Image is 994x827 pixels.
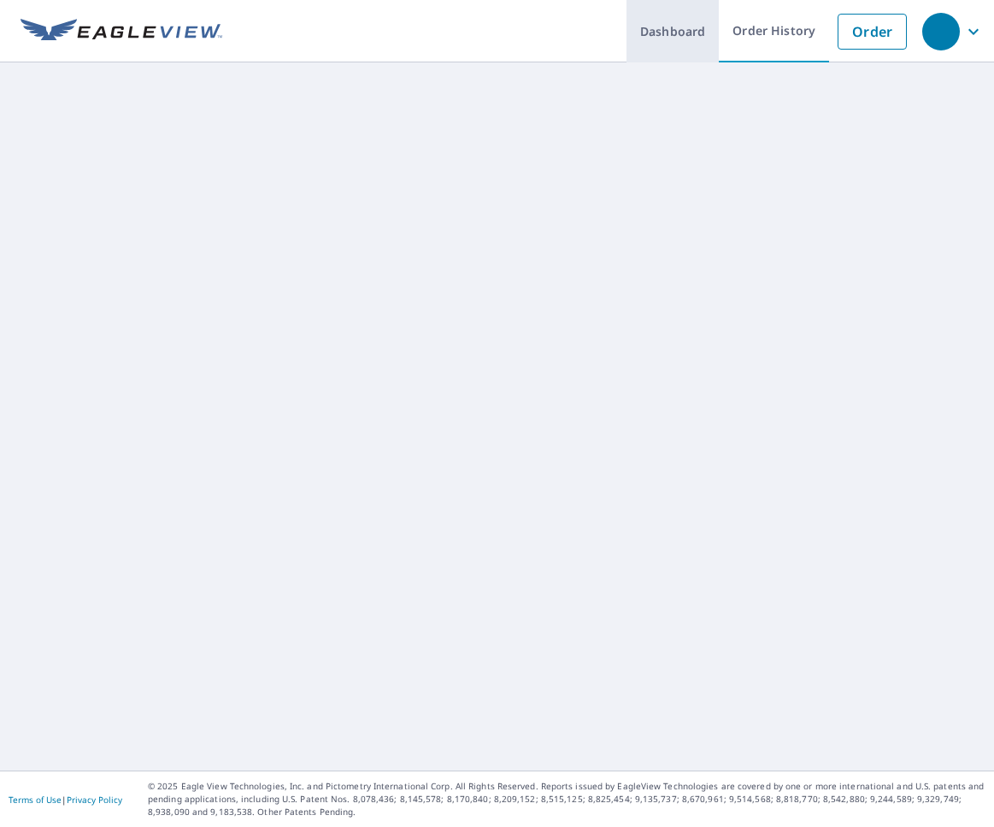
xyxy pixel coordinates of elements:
p: | [9,795,122,805]
img: EV Logo [21,19,222,44]
p: © 2025 Eagle View Technologies, Inc. and Pictometry International Corp. All Rights Reserved. Repo... [148,780,985,818]
a: Privacy Policy [67,794,122,806]
a: Terms of Use [9,794,62,806]
a: Order [838,14,907,50]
